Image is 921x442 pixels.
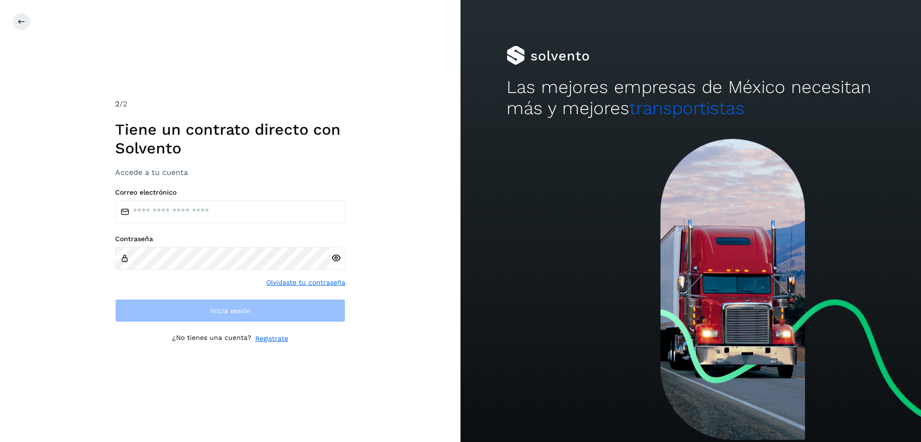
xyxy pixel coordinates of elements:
h1: Tiene un contrato directo con Solvento [115,120,345,157]
span: Inicia sesión [210,307,251,314]
label: Correo electrónico [115,188,345,197]
button: Inicia sesión [115,299,345,322]
h2: Las mejores empresas de México necesitan más y mejores [507,77,875,119]
a: Regístrate [255,334,288,344]
span: transportistas [629,98,744,118]
div: /2 [115,98,345,110]
h3: Accede a tu cuenta [115,168,345,177]
label: Contraseña [115,235,345,243]
p: ¿No tienes una cuenta? [172,334,251,344]
span: 2 [115,99,119,108]
a: Olvidaste tu contraseña [266,278,345,288]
